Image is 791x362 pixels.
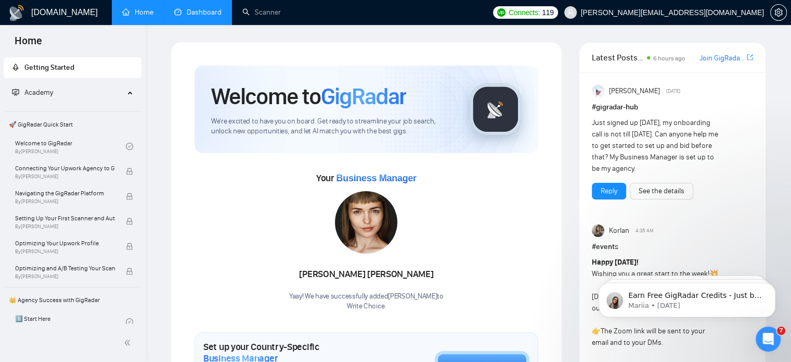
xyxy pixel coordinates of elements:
[592,258,639,267] strong: Happy [DATE]!
[124,338,134,348] span: double-left
[211,117,453,136] span: We're excited to have you on board. Get ready to streamline your job search, unlock new opportuni...
[126,268,133,275] span: lock
[5,290,140,310] span: 👑 Agency Success with GigRadar
[15,273,115,280] span: By [PERSON_NAME]
[24,63,74,72] span: Getting Started
[211,82,406,110] h1: Welcome to
[12,88,53,97] span: Academy
[608,225,629,236] span: Korlan
[126,243,133,250] span: lock
[289,266,444,283] div: [PERSON_NAME] [PERSON_NAME]
[608,85,659,97] span: [PERSON_NAME]
[289,292,444,311] div: Yaay! We have successfully added [PERSON_NAME] to
[126,218,133,225] span: lock
[289,302,444,311] p: Write Choice .
[497,8,505,17] img: upwork-logo.png
[15,263,115,273] span: Optimizing and A/B Testing Your Scanner for Better Results
[777,327,785,335] span: 7
[316,172,417,184] span: Your
[592,183,626,199] button: Reply
[639,185,684,197] a: See the details
[770,4,787,21] button: setting
[126,193,133,200] span: lock
[126,168,133,175] span: lock
[15,198,115,205] span: By [PERSON_NAME]
[4,57,141,78] li: Getting Started
[770,8,787,17] a: setting
[335,191,397,254] img: 1706116532712-multi-8.jpg
[601,185,617,197] a: Reply
[6,33,50,55] span: Home
[15,213,115,223] span: Setting Up Your First Scanner and Auto-Bidder
[636,226,654,235] span: 4:35 AM
[15,248,115,255] span: By [PERSON_NAME]
[747,53,753,61] span: export
[174,8,222,17] a: dashboardDashboard
[122,8,153,17] a: homeHome
[126,318,133,326] span: check-circle
[126,143,133,150] span: check-circle
[15,238,115,248] span: Optimizing Your Upwork Profile
[8,5,25,21] img: logo
[592,241,753,253] h1: # events
[12,89,19,96] span: fund-projection-screen
[12,64,19,71] span: rocket
[321,82,406,110] span: GigRadar
[592,51,644,64] span: Latest Posts from the GigRadar Community
[592,102,753,113] h1: # gigradar-hub
[592,117,721,174] div: Just signed up [DATE], my onboarding call is not till [DATE]. Can anyone help me to get started t...
[630,183,693,199] button: See the details
[15,173,115,180] span: By [PERSON_NAME]
[470,83,522,135] img: gigradar-logo.png
[5,114,140,135] span: 🚀 GigRadar Quick Start
[336,173,416,183] span: Business Manager
[666,86,680,96] span: [DATE]
[542,7,553,18] span: 119
[15,223,115,230] span: By [PERSON_NAME]
[15,310,126,333] a: 1️⃣ Start Here
[567,9,574,16] span: user
[592,85,604,97] img: Anisuzzaman Khan
[242,8,281,17] a: searchScanner
[509,7,540,18] span: Connects:
[756,327,781,352] iframe: Intercom live chat
[583,261,791,334] iframe: Intercom notifications message
[747,53,753,63] a: export
[15,188,115,198] span: Navigating the GigRadar Platform
[653,55,685,62] span: 6 hours ago
[15,163,115,173] span: Connecting Your Upwork Agency to GigRadar
[15,135,126,158] a: Welcome to GigRadarBy[PERSON_NAME]
[699,53,745,64] a: Join GigRadar Slack Community
[592,224,604,237] img: Korlan
[24,88,53,97] span: Academy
